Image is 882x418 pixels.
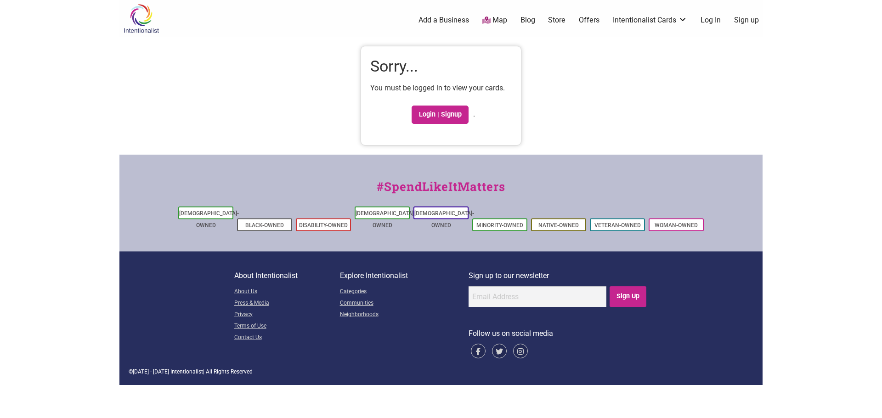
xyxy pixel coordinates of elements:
a: Offers [579,15,599,25]
a: Privacy [234,309,340,321]
div: © | All Rights Reserved [129,368,753,376]
a: Veteran-Owned [594,222,641,229]
a: [DEMOGRAPHIC_DATA]-Owned [414,210,474,229]
input: Sign Up [610,286,647,307]
a: Intentionalist Cards [613,15,687,25]
p: Explore Intentionalist [340,270,469,282]
p: Follow us on social media [469,328,648,340]
p: . [370,101,512,128]
img: Intentionalist [119,4,163,33]
a: Communities [340,298,469,309]
a: [DEMOGRAPHIC_DATA]-Owned [179,210,239,229]
a: About Us [234,286,340,298]
p: You must be logged in to view your cards. [370,82,512,94]
a: Add a Business [418,15,469,25]
h1: Sorry... [370,56,512,78]
span: Intentionalist [170,368,203,375]
a: [DEMOGRAPHIC_DATA]-Owned [356,210,415,229]
a: Disability-Owned [299,222,348,229]
div: #SpendLikeItMatters [119,178,763,205]
a: Native-Owned [538,222,579,229]
a: Login | Signup [412,106,469,124]
a: Terms of Use [234,321,340,332]
a: Blog [520,15,535,25]
a: Press & Media [234,298,340,309]
a: Contact Us [234,332,340,344]
a: Neighborhoods [340,309,469,321]
span: [DATE] - [DATE] [133,368,169,375]
p: About Intentionalist [234,270,340,282]
p: Sign up to our newsletter [469,270,648,282]
input: Email Address [469,286,606,307]
a: Store [548,15,565,25]
a: Woman-Owned [655,222,698,229]
a: Categories [340,286,469,298]
a: Minority-Owned [476,222,523,229]
a: Sign up [734,15,759,25]
a: Log In [701,15,721,25]
a: Black-Owned [245,222,284,229]
a: Map [482,15,507,26]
